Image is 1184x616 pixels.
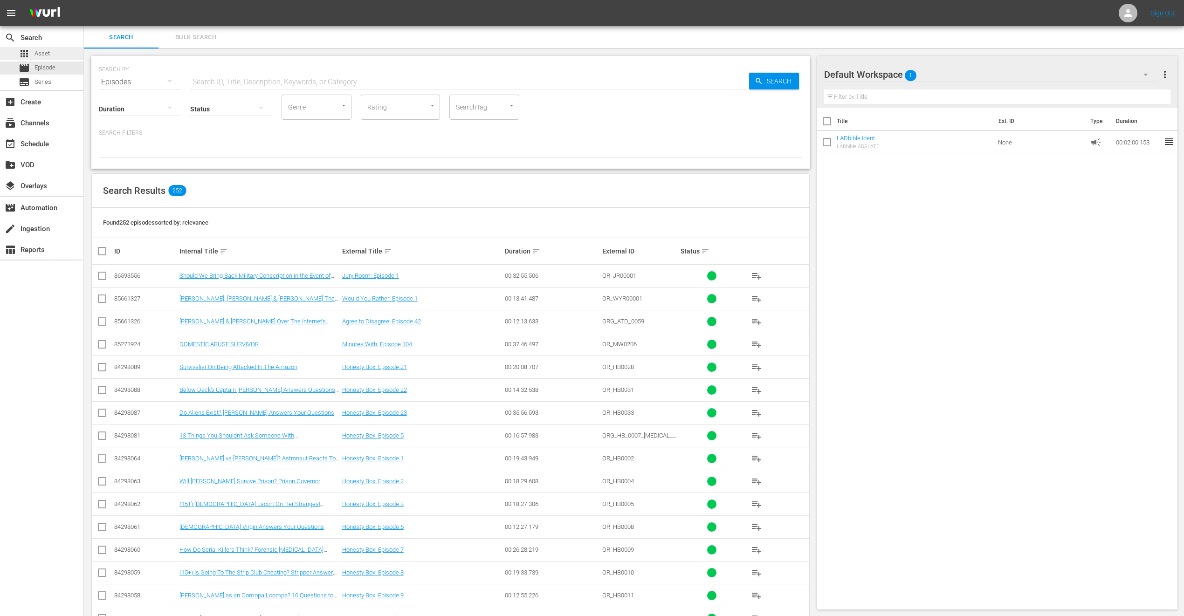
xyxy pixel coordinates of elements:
span: Bulk Search [164,32,227,43]
span: Episode [34,63,55,72]
button: Open [428,101,437,110]
div: 85661326 [114,318,177,325]
div: 84298063 [114,478,177,485]
span: playlist_add [751,293,762,304]
a: Minutes With: Episode 104 [342,341,412,348]
a: Do Aliens Exist? [PERSON_NAME] Answers Your Questions [179,409,334,416]
span: OR_HB0009 [602,546,634,553]
a: Honesty Box: Episode 3 [342,500,404,507]
a: How Do Serial Killers Think? Forensic [MEDICAL_DATA] Answers Your Questions [179,546,327,560]
button: Search [749,73,799,89]
span: playlist_add [751,476,762,487]
span: Ad [1090,137,1101,148]
span: Found 252 episodes sorted by: relevance [103,219,208,226]
div: ID [114,247,177,255]
button: Open [339,101,348,110]
button: playlist_add [745,447,768,470]
button: playlist_add [745,470,768,493]
span: Search [763,73,799,89]
a: Honesty Box: Episode 23 [342,409,407,416]
a: LADbible Ident [837,135,875,142]
span: playlist_add [751,270,762,281]
button: playlist_add [745,493,768,515]
span: playlist_add [751,499,762,510]
span: Search [89,32,153,43]
span: reorder [1163,136,1175,147]
a: Honesty Box: Episode 21 [342,363,407,370]
span: playlist_add [751,590,762,601]
span: playlist_add [751,384,762,396]
button: more_vert [1159,63,1170,86]
button: playlist_add [745,402,768,424]
span: OR_HB0008 [602,523,634,530]
span: OR_HB0011 [602,592,634,599]
div: 84298064 [114,455,177,462]
th: Type [1085,108,1110,134]
th: Title [837,108,993,134]
div: 84298062 [114,500,177,507]
button: playlist_add [745,356,768,378]
a: Should We Bring Back Military Conscription in the Event of War? [179,272,334,286]
span: OR_HB0005 [602,500,634,507]
span: OR_HB0002 [602,455,634,462]
span: OR_HB0028 [602,363,634,370]
div: 84298089 [114,363,177,370]
p: Search Filters: [99,129,802,137]
span: more_vert [1159,69,1170,80]
span: playlist_add [751,544,762,555]
button: playlist_add [745,539,768,561]
span: Search Results [103,185,165,196]
div: 86593556 [114,272,177,279]
div: Duration [505,246,599,257]
div: 00:12:55.226 [505,592,599,599]
a: [PERSON_NAME] & [PERSON_NAME] Over The Internet’s Biggest Debates [179,318,330,332]
span: 1 [905,66,916,85]
a: Honesty Box: Episode 8 [342,569,404,576]
div: 84298060 [114,546,177,553]
a: (15+) [DEMOGRAPHIC_DATA] Escort On Her Strangest Requests [179,500,324,514]
span: Create [5,96,16,108]
a: DOMESTIC ABUSE SURVIVOR [179,341,259,348]
div: Status [681,246,743,257]
td: 00:02:00.153 [1112,131,1163,153]
span: Asset [34,49,50,58]
span: playlist_add [751,339,762,350]
a: Agree to Disagree: Episode 42 [342,318,421,325]
span: playlist_add [751,430,762,441]
td: None [994,131,1087,153]
button: playlist_add [745,561,768,584]
div: Episodes [99,69,181,95]
div: 00:37:46.497 [505,341,599,348]
div: Internal Title [179,246,339,257]
div: 00:19:43.949 [505,455,599,462]
span: OR_HB0033 [602,409,634,416]
span: VOD [5,159,16,171]
a: Honesty Box: Episode 22 [342,386,407,393]
span: ORG_ATD_0059 [602,318,644,325]
a: Honesty Box: Episode 9 [342,592,404,599]
span: sort [701,247,709,255]
img: ans4CAIJ8jUAAAAAAAAAAAAAAAAAAAAAAAAgQb4GAAAAAAAAAAAAAAAAAAAAAAAAJMjXAAAAAAAAAAAAAAAAAAAAAAAAgAT5G... [22,2,67,24]
button: Open [507,101,516,110]
div: 84298087 [114,409,177,416]
button: playlist_add [745,584,768,607]
a: [PERSON_NAME], [PERSON_NAME] & [PERSON_NAME] The Weirdest Would You Rather? Questions [179,295,338,309]
div: LADbible ADSLATE [837,144,879,150]
div: External ID [602,247,678,255]
div: 00:13:41.487 [505,295,599,302]
a: Honesty Box: Episode 1 [342,455,404,462]
th: Ext. ID [993,108,1085,134]
div: 85661327 [114,295,177,302]
button: playlist_add [745,516,768,538]
span: Search [5,32,16,43]
span: Overlays [5,180,16,192]
div: 00:35:56.593 [505,409,599,416]
div: 00:16:57.983 [505,432,599,439]
div: 00:26:28.219 [505,546,599,553]
span: OR_JR00001 [602,272,636,279]
span: Channels [5,117,16,129]
span: playlist_add [751,362,762,373]
a: Honesty Box: Episode 7 [342,546,404,553]
div: 84298061 [114,523,177,530]
div: 00:14:32.538 [505,386,599,393]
